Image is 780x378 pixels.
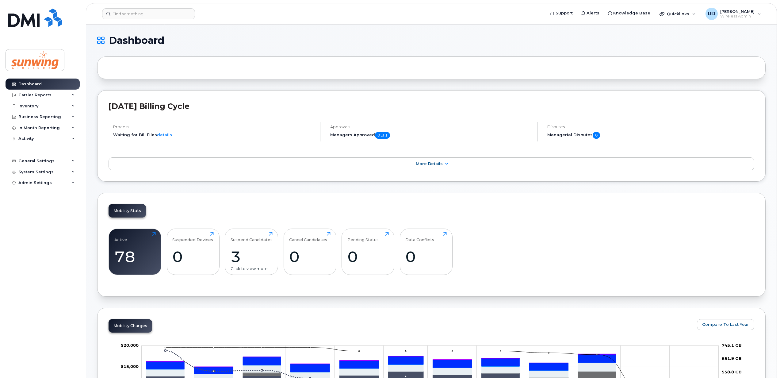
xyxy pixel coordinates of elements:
[113,125,315,129] h4: Process
[114,248,156,266] div: 78
[172,232,214,271] a: Suspended Devices0
[375,132,390,139] span: 0 of 1
[121,364,139,369] tspan: $15,000
[347,232,379,242] div: Pending Status
[231,232,273,242] div: Suspend Candidates
[172,232,213,242] div: Suspended Devices
[231,248,273,266] div: 3
[121,364,139,369] g: $0
[330,132,532,139] h5: Managers Approved
[722,369,742,374] tspan: 558.8 GB
[347,248,389,266] div: 0
[416,161,443,166] span: More Details
[157,132,172,137] a: details
[702,322,749,327] span: Compare To Last Year
[114,232,127,242] div: Active
[172,248,214,266] div: 0
[109,102,754,111] h2: [DATE] Billing Cycle
[722,343,742,348] tspan: 745.1 GB
[289,232,331,271] a: Cancel Candidates0
[547,132,754,139] h5: Managerial Disputes
[330,125,532,129] h4: Approvals
[289,248,331,266] div: 0
[722,356,742,361] tspan: 651.9 GB
[405,232,447,271] a: Data Conflicts0
[231,266,273,272] div: Click to view more
[114,232,156,271] a: Active78
[405,248,447,266] div: 0
[113,132,315,138] li: Waiting for Bill Files
[593,132,600,139] span: 0
[405,232,434,242] div: Data Conflicts
[347,232,389,271] a: Pending Status0
[231,232,273,271] a: Suspend Candidates3Click to view more
[547,125,754,129] h4: Disputes
[121,343,139,348] tspan: $20,000
[697,319,754,330] button: Compare To Last Year
[289,232,327,242] div: Cancel Candidates
[109,36,164,45] span: Dashboard
[121,343,139,348] g: $0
